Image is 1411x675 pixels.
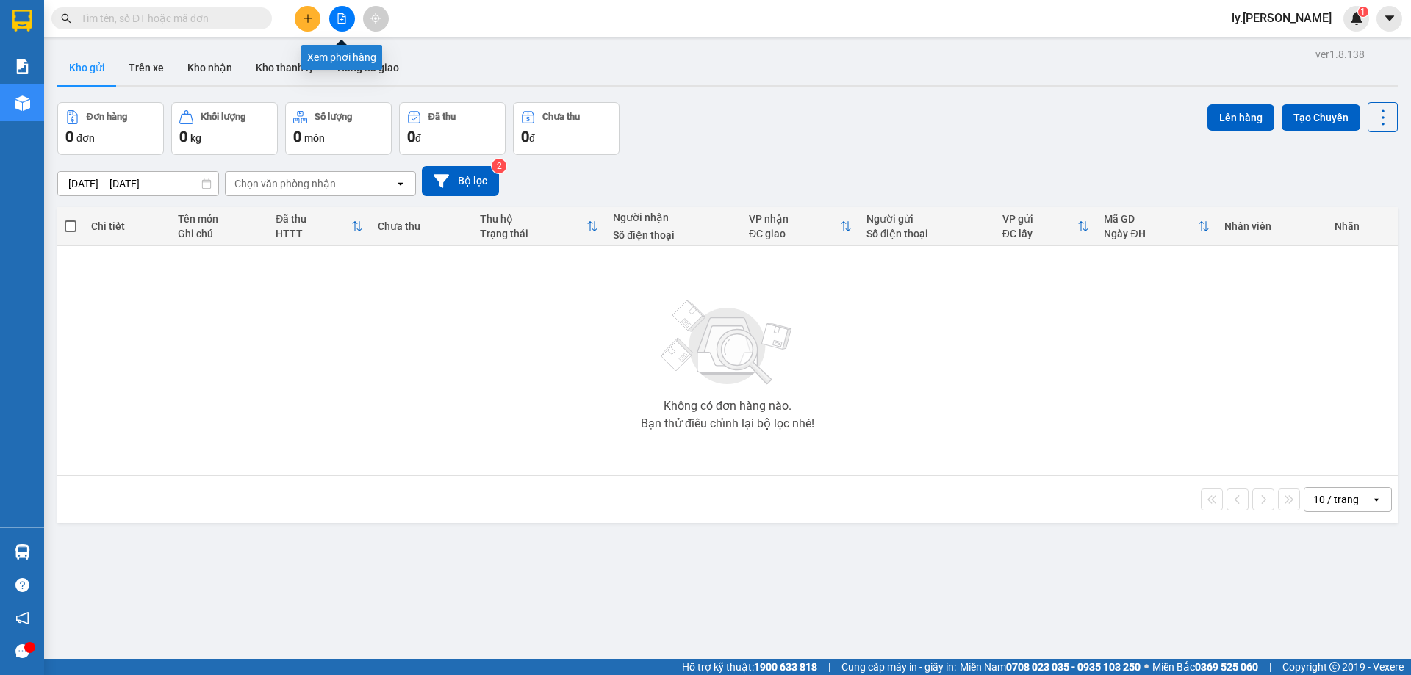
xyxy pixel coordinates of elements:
[1224,220,1319,232] div: Nhân viên
[1371,494,1382,505] svg: open
[960,659,1141,675] span: Miền Nam
[1006,661,1141,673] strong: 0708 023 035 - 0935 103 250
[117,50,176,85] button: Trên xe
[244,50,326,85] button: Kho thanh lý
[190,132,201,144] span: kg
[473,207,606,246] th: Toggle SortBy
[664,400,791,412] div: Không có đơn hàng nào.
[15,59,30,74] img: solution-icon
[15,644,29,658] span: message
[1195,661,1258,673] strong: 0369 525 060
[363,6,389,32] button: aim
[1358,7,1368,17] sup: 1
[1096,207,1217,246] th: Toggle SortBy
[58,172,218,195] input: Select a date range.
[201,112,245,122] div: Khối lượng
[1350,12,1363,25] img: icon-new-feature
[57,102,164,155] button: Đơn hàng0đơn
[480,213,586,225] div: Thu hộ
[179,128,187,145] span: 0
[178,213,261,225] div: Tên món
[742,207,859,246] th: Toggle SortBy
[428,112,456,122] div: Đã thu
[480,228,586,239] div: Trạng thái
[654,292,801,394] img: svg+xml;base64,PHN2ZyBjbGFzcz0ibGlzdC1wbHVnX19zdmciIHhtbG5zPSJodHRwOi8vd3d3LnczLm9yZy8yMDAwL3N2Zy...
[399,102,506,155] button: Đã thu0đ
[682,659,817,675] span: Hỗ trợ kỹ thuật:
[521,128,529,145] span: 0
[407,128,415,145] span: 0
[76,132,95,144] span: đơn
[749,213,840,225] div: VP nhận
[395,178,406,189] svg: open
[276,228,351,239] div: HTTT
[81,10,254,26] input: Tìm tên, số ĐT hoặc mã đơn
[61,13,71,24] span: search
[295,6,320,32] button: plus
[866,228,988,239] div: Số điện thoại
[57,50,117,85] button: Kho gửi
[15,611,29,625] span: notification
[613,212,734,223] div: Người nhận
[293,128,301,145] span: 0
[15,544,30,560] img: warehouse-icon
[15,95,30,111] img: warehouse-icon
[415,132,421,144] span: đ
[529,132,535,144] span: đ
[378,220,465,232] div: Chưa thu
[303,13,313,24] span: plus
[1104,213,1198,225] div: Mã GD
[1002,213,1078,225] div: VP gửi
[87,112,127,122] div: Đơn hàng
[65,128,73,145] span: 0
[329,6,355,32] button: file-add
[1104,228,1198,239] div: Ngày ĐH
[1329,662,1340,672] span: copyright
[995,207,1097,246] th: Toggle SortBy
[866,213,988,225] div: Người gửi
[15,578,29,592] span: question-circle
[285,102,392,155] button: Số lượng0món
[326,50,411,85] button: Hàng đã giao
[1383,12,1396,25] span: caret-down
[304,132,325,144] span: món
[613,229,734,241] div: Số điện thoại
[1315,46,1365,62] div: ver 1.8.138
[370,13,381,24] span: aim
[176,50,244,85] button: Kho nhận
[1360,7,1365,17] span: 1
[1002,228,1078,239] div: ĐC lấy
[1152,659,1258,675] span: Miền Bắc
[1335,220,1390,232] div: Nhãn
[754,661,817,673] strong: 1900 633 818
[315,112,352,122] div: Số lượng
[1207,104,1274,131] button: Lên hàng
[641,418,814,430] div: Bạn thử điều chỉnh lại bộ lọc nhé!
[1220,9,1343,27] span: ly.[PERSON_NAME]
[1269,659,1271,675] span: |
[1144,664,1149,670] span: ⚪️
[828,659,830,675] span: |
[1282,104,1360,131] button: Tạo Chuyến
[513,102,620,155] button: Chưa thu0đ
[171,102,278,155] button: Khối lượng0kg
[91,220,162,232] div: Chi tiết
[749,228,840,239] div: ĐC giao
[1313,492,1359,507] div: 10 / trang
[337,13,347,24] span: file-add
[268,207,370,246] th: Toggle SortBy
[276,213,351,225] div: Đã thu
[492,159,506,173] sup: 2
[422,166,499,196] button: Bộ lọc
[234,176,336,191] div: Chọn văn phòng nhận
[542,112,580,122] div: Chưa thu
[1376,6,1402,32] button: caret-down
[841,659,956,675] span: Cung cấp máy in - giấy in:
[178,228,261,239] div: Ghi chú
[12,10,32,32] img: logo-vxr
